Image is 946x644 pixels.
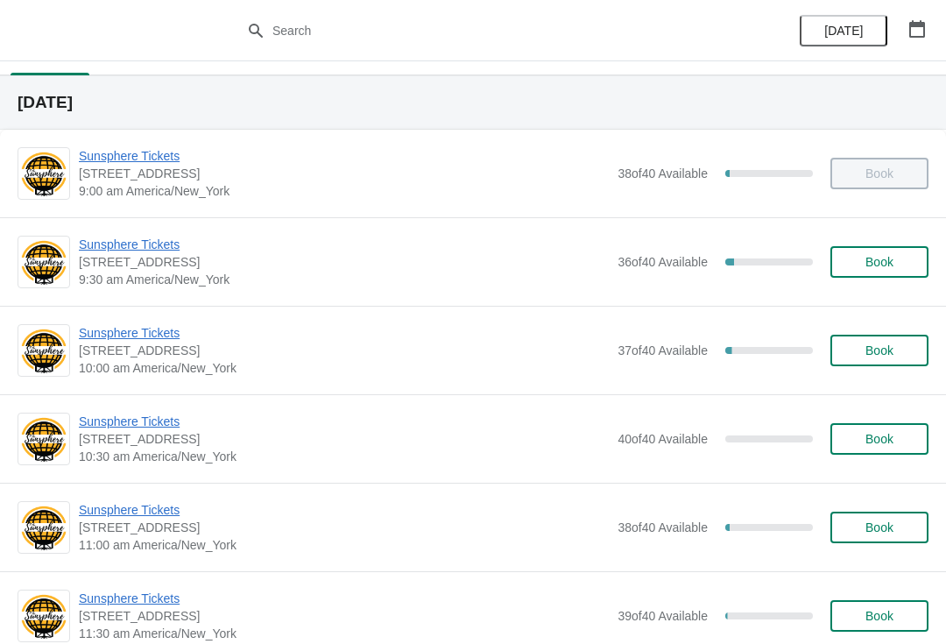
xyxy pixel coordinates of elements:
[79,430,609,448] span: [STREET_ADDRESS]
[865,609,893,623] span: Book
[18,150,69,198] img: Sunsphere Tickets | 810 Clinch Avenue, Knoxville, TN, USA | 9:00 am America/New_York
[79,536,609,554] span: 11:00 am America/New_York
[618,609,708,623] span: 39 of 40 Available
[800,15,887,46] button: [DATE]
[618,255,708,269] span: 36 of 40 Available
[18,415,69,464] img: Sunsphere Tickets | 810 Clinch Avenue, Knoxville, TN, USA | 10:30 am America/New_York
[865,520,893,534] span: Book
[79,501,609,519] span: Sunsphere Tickets
[830,512,928,543] button: Book
[18,327,69,375] img: Sunsphere Tickets | 810 Clinch Avenue, Knoxville, TN, USA | 10:00 am America/New_York
[79,359,609,377] span: 10:00 am America/New_York
[618,343,708,357] span: 37 of 40 Available
[618,166,708,180] span: 38 of 40 Available
[18,504,69,552] img: Sunsphere Tickets | 810 Clinch Avenue, Knoxville, TN, USA | 11:00 am America/New_York
[830,246,928,278] button: Book
[79,182,609,200] span: 9:00 am America/New_York
[18,592,69,640] img: Sunsphere Tickets | 810 Clinch Avenue, Knoxville, TN, USA | 11:30 am America/New_York
[79,625,609,642] span: 11:30 am America/New_York
[618,432,708,446] span: 40 of 40 Available
[865,255,893,269] span: Book
[18,238,69,287] img: Sunsphere Tickets | 810 Clinch Avenue, Knoxville, TN, USA | 9:30 am America/New_York
[79,519,609,536] span: [STREET_ADDRESS]
[824,24,863,38] span: [DATE]
[79,607,609,625] span: [STREET_ADDRESS]
[79,147,609,165] span: Sunsphere Tickets
[830,600,928,632] button: Book
[618,520,708,534] span: 38 of 40 Available
[865,343,893,357] span: Book
[865,432,893,446] span: Book
[79,253,609,271] span: [STREET_ADDRESS]
[272,15,709,46] input: Search
[79,342,609,359] span: [STREET_ADDRESS]
[79,271,609,288] span: 9:30 am America/New_York
[79,236,609,253] span: Sunsphere Tickets
[830,423,928,455] button: Book
[79,165,609,182] span: [STREET_ADDRESS]
[79,324,609,342] span: Sunsphere Tickets
[79,590,609,607] span: Sunsphere Tickets
[79,448,609,465] span: 10:30 am America/New_York
[830,335,928,366] button: Book
[18,94,928,111] h2: [DATE]
[79,413,609,430] span: Sunsphere Tickets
